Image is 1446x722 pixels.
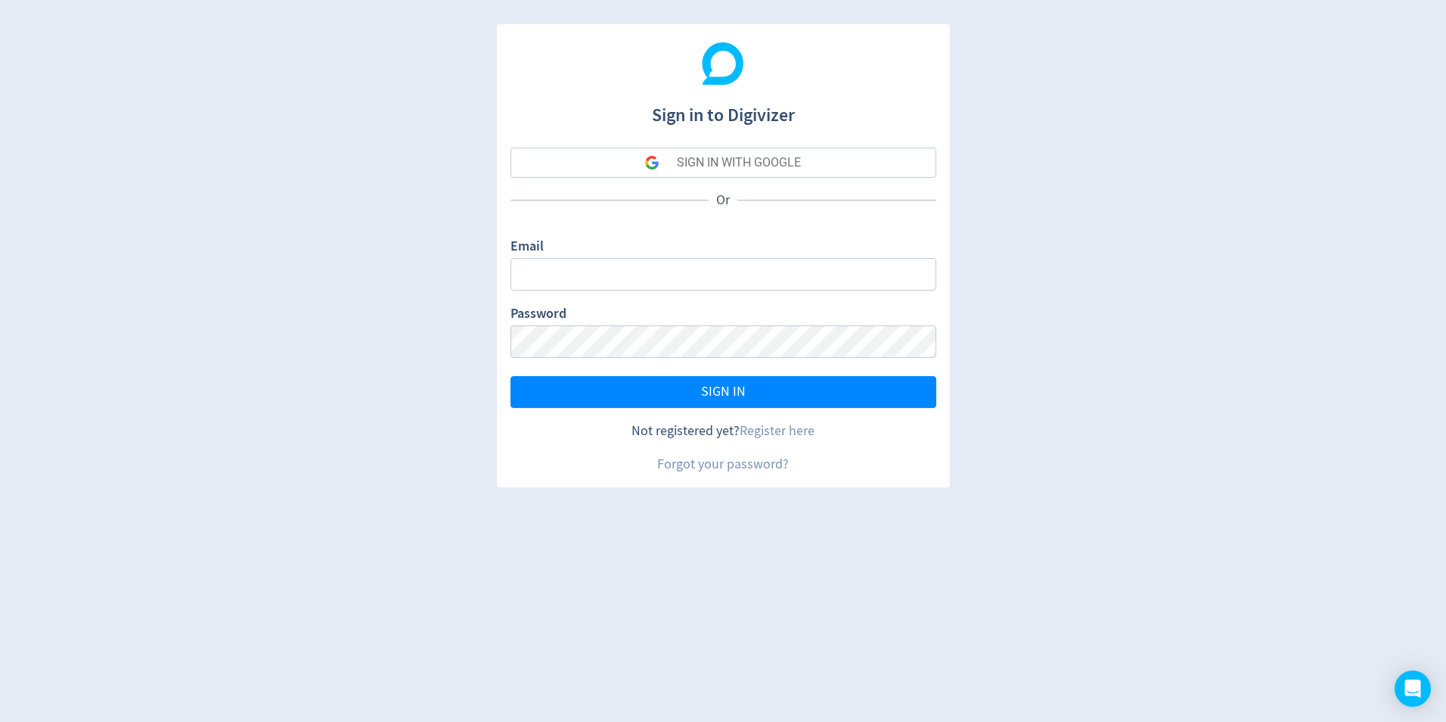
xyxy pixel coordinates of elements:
a: Forgot your password? [657,456,789,473]
button: SIGN IN [510,376,936,408]
div: Not registered yet? [510,422,936,440]
div: Open Intercom Messenger [1395,671,1431,707]
label: Email [510,237,544,258]
span: SIGN IN [701,385,746,399]
label: Password [510,304,566,325]
h1: Sign in to Digivizer [510,89,936,129]
button: SIGN IN WITH GOOGLE [510,148,936,178]
div: SIGN IN WITH GOOGLE [677,148,801,178]
a: Register here [740,422,815,440]
p: Or [709,191,737,210]
img: Digivizer Logo [702,42,744,85]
